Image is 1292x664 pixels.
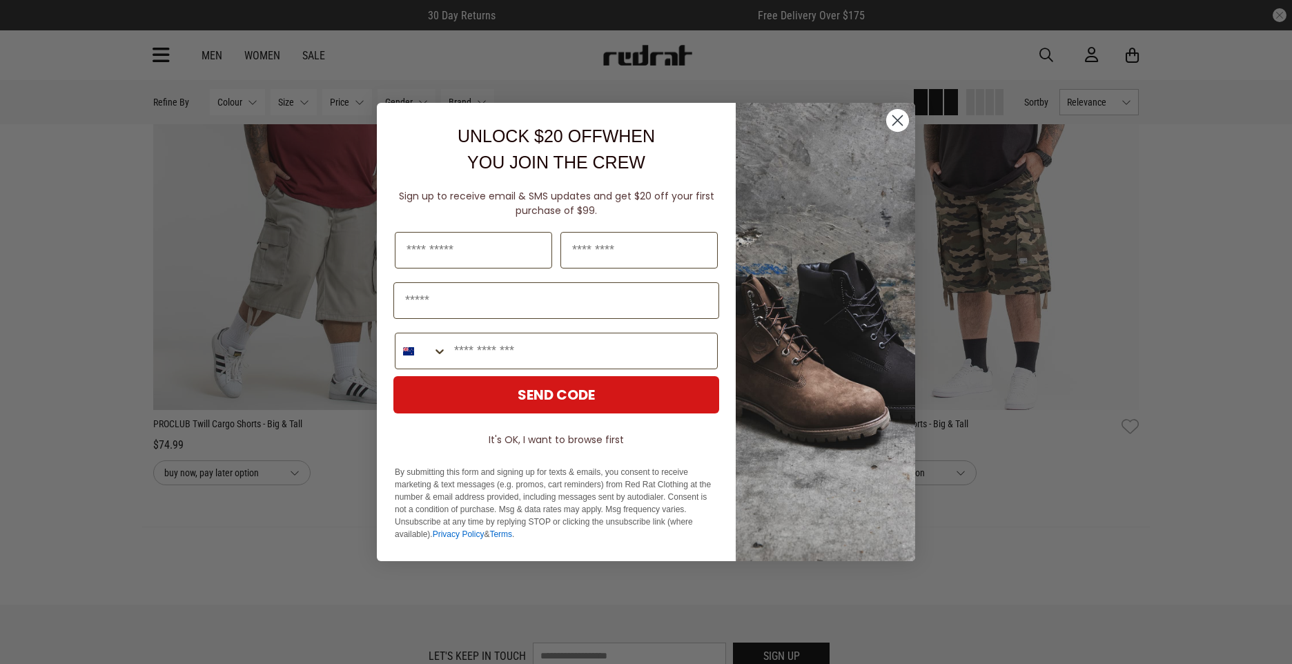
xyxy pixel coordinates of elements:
button: Open LiveChat chat widget [11,6,52,47]
span: UNLOCK $20 OFF [458,126,603,146]
p: By submitting this form and signing up for texts & emails, you consent to receive marketing & tex... [395,466,718,540]
a: Privacy Policy [433,529,484,539]
img: New Zealand [403,346,414,357]
button: SEND CODE [393,376,719,413]
span: WHEN [603,126,655,146]
span: YOU JOIN THE CREW [467,153,645,172]
img: f7662613-148e-4c88-9575-6c6b5b55a647.jpeg [736,103,915,561]
input: Email [393,282,719,319]
button: It's OK, I want to browse first [393,427,719,452]
span: Sign up to receive email & SMS updates and get $20 off your first purchase of $99. [399,189,714,217]
a: Terms [489,529,512,539]
input: First Name [395,232,552,268]
button: Close dialog [885,108,910,133]
button: Search Countries [395,333,447,369]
